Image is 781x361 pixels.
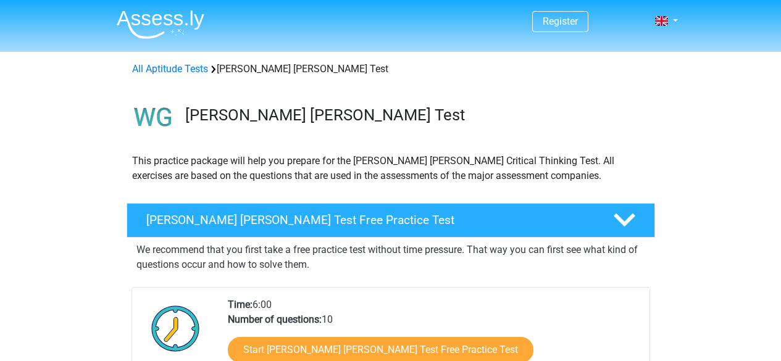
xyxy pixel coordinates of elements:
[146,213,593,227] h4: [PERSON_NAME] [PERSON_NAME] Test Free Practice Test
[228,313,322,325] b: Number of questions:
[127,91,180,144] img: watson glaser test
[228,299,253,310] b: Time:
[127,62,654,77] div: [PERSON_NAME] [PERSON_NAME] Test
[144,297,207,359] img: Clock
[136,243,645,272] p: We recommend that you first take a free practice test without time pressure. That way you can fir...
[122,203,660,238] a: [PERSON_NAME] [PERSON_NAME] Test Free Practice Test
[117,10,204,39] img: Assessly
[543,15,578,27] a: Register
[132,154,649,183] p: This practice package will help you prepare for the [PERSON_NAME] [PERSON_NAME] Critical Thinking...
[185,106,645,125] h3: [PERSON_NAME] [PERSON_NAME] Test
[132,63,208,75] a: All Aptitude Tests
